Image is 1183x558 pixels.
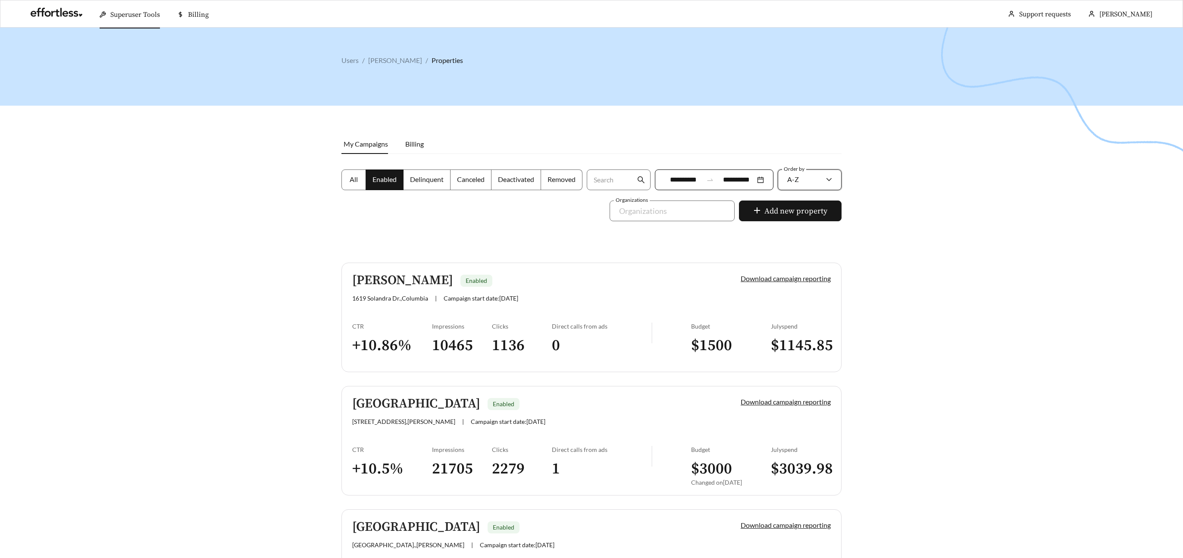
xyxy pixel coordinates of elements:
span: swap-right [706,176,714,184]
h3: $ 3039.98 [771,459,831,479]
span: Superuser Tools [110,10,160,19]
span: Enabled [493,524,514,531]
h3: $ 3000 [691,459,771,479]
h3: 0 [552,336,651,355]
div: Budget [691,446,771,453]
div: Impressions [432,446,492,453]
span: Campaign start date: [DATE] [480,541,554,549]
span: plus [753,207,761,216]
h5: [GEOGRAPHIC_DATA] [352,397,480,411]
span: Billing [405,140,424,148]
span: | [435,295,437,302]
span: My Campaigns [344,140,388,148]
div: Clicks [492,446,552,453]
span: [STREET_ADDRESS] , [PERSON_NAME] [352,418,455,425]
h5: [GEOGRAPHIC_DATA] [352,520,480,534]
a: Support requests [1019,10,1071,19]
h3: + 10.5 % [352,459,432,479]
span: Deactivated [498,175,534,183]
img: line [651,446,652,467]
h3: 21705 [432,459,492,479]
button: plusAdd new property [739,201,842,221]
span: to [706,176,714,184]
span: Add new property [764,205,827,217]
div: Clicks [492,323,552,330]
span: A-Z [787,175,799,183]
span: Enabled [372,175,397,183]
h3: $ 1500 [691,336,771,355]
div: Direct calls from ads [552,446,651,453]
div: Impressions [432,323,492,330]
span: Canceled [457,175,485,183]
div: CTR [352,446,432,453]
div: July spend [771,323,831,330]
div: CTR [352,323,432,330]
span: Billing [188,10,209,19]
h3: 2279 [492,459,552,479]
a: Download campaign reporting [741,274,831,282]
span: [GEOGRAPHIC_DATA]. , [PERSON_NAME] [352,541,464,549]
span: Campaign start date: [DATE] [444,295,518,302]
span: All [350,175,358,183]
span: | [471,541,473,549]
span: Delinquent [410,175,444,183]
span: Enabled [493,400,514,408]
a: Download campaign reporting [741,398,831,406]
img: line [651,323,652,343]
div: Budget [691,323,771,330]
span: [PERSON_NAME] [1099,10,1152,19]
div: Direct calls from ads [552,323,651,330]
a: [PERSON_NAME]Enabled1619 Solandra Dr.,Columbia|Campaign start date:[DATE]Download campaign report... [341,263,842,372]
h3: $ 1145.85 [771,336,831,355]
span: Campaign start date: [DATE] [471,418,545,425]
span: Removed [548,175,576,183]
a: Download campaign reporting [741,521,831,529]
span: search [637,176,645,184]
span: Enabled [466,277,487,284]
a: [GEOGRAPHIC_DATA]Enabled[STREET_ADDRESS],[PERSON_NAME]|Campaign start date:[DATE]Download campaig... [341,386,842,495]
span: | [462,418,464,425]
h3: 10465 [432,336,492,355]
div: July spend [771,446,831,453]
h5: [PERSON_NAME] [352,273,453,288]
span: 1619 Solandra Dr. , Columbia [352,295,428,302]
h3: 1 [552,459,651,479]
h3: 1136 [492,336,552,355]
h3: + 10.86 % [352,336,432,355]
div: Changed on [DATE] [691,479,771,486]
